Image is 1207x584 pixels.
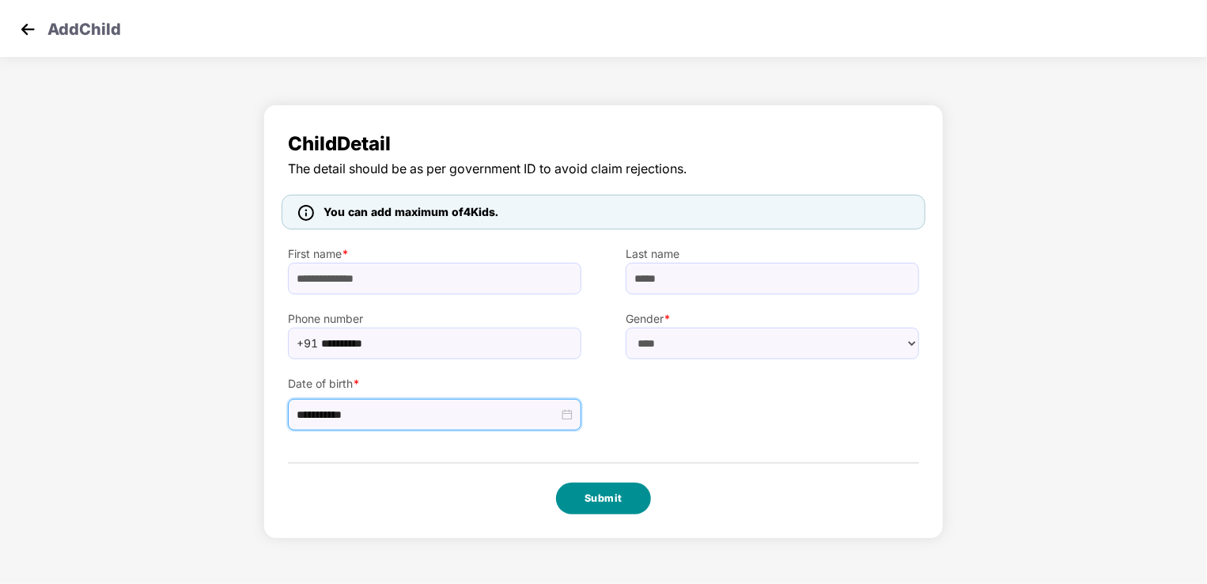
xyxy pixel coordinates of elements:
[297,332,318,355] span: +91
[288,245,581,263] label: First name
[556,483,651,514] button: Submit
[626,310,919,328] label: Gender
[288,310,581,328] label: Phone number
[288,159,919,179] span: The detail should be as per government ID to avoid claim rejections.
[16,17,40,41] img: svg+xml;base64,PHN2ZyB4bWxucz0iaHR0cDovL3d3dy53My5vcmcvMjAwMC9zdmciIHdpZHRoPSIzMCIgaGVpZ2h0PSIzMC...
[47,17,121,36] p: Add Child
[288,129,919,159] span: Child Detail
[298,205,314,221] img: icon
[288,375,581,392] label: Date of birth
[626,245,919,263] label: Last name
[324,205,498,218] span: You can add maximum of 4 Kids.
